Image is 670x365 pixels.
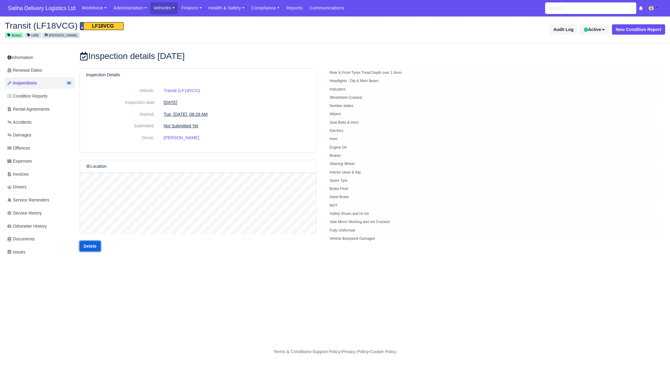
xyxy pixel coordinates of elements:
span: Odometer History [7,223,47,230]
canvas: Map [80,173,316,234]
a: Health & Safety [205,2,248,14]
span: Inspections [7,80,37,87]
div: Vehicle: [81,87,159,94]
div: Spare Tyre [330,178,635,183]
a: Service Reminders [5,194,75,206]
a: Rental Agreements [5,103,75,115]
a: Renewal Dates [5,64,75,76]
span: Service History [7,210,42,217]
a: Transit (LF18VCG) [164,88,200,93]
button: Active [580,24,609,35]
a: [PERSON_NAME] [164,135,199,140]
div: Fully Uniformed [330,228,635,233]
span: Documents [7,236,35,243]
div: Windshield Cracked [330,95,635,100]
span: Drivers [7,184,26,191]
span: Expenses [7,158,32,165]
span: Condition Reports [7,93,47,100]
div: Vehicle Bodywork Damages [330,236,635,241]
a: Compliance [248,2,283,14]
div: - - - [162,348,508,355]
a: Invoices [5,168,75,180]
a: Information [5,52,75,63]
div: Side Mirror Working and not Cracked [330,219,635,225]
a: Workforce [78,2,110,14]
button: Audit Log [549,24,577,35]
a: Offences [5,142,75,154]
iframe: Chat Widget [561,295,670,365]
div: MOT [330,203,635,208]
div: Started: [81,111,159,118]
span: Damages [7,132,31,139]
span: Offences [7,145,30,152]
a: Delete [80,241,101,251]
small: Active [5,33,23,38]
div: Headlights - Dip & Main Beam [330,78,635,84]
div: Brake Fluid [330,186,635,191]
span: 30 [66,81,72,85]
a: Privacy Policy [342,349,369,354]
div: Safety Shoes and Hi-Viz [330,211,635,216]
span: Renewal Dates [7,67,42,74]
a: Cookie Policy [370,349,396,354]
a: Damages [5,129,75,141]
span: Issues [7,249,25,256]
div: Inspection date [81,99,159,106]
a: Service History [5,207,75,219]
div: Driver: [81,134,159,141]
div: Number plates [330,103,635,108]
a: Communications [306,2,348,14]
span: LF18VCG [80,22,124,30]
h2: Inspection details [DATE] [80,51,366,61]
a: Support Policy [313,349,341,354]
div: Brakes [330,153,635,158]
h6: Location [86,164,107,169]
small: [PERSON_NAME] [42,33,80,38]
a: Documents [5,233,75,245]
button: New Condition Report [612,24,665,35]
div: Interior clean & tidy [330,170,635,175]
u: Tue, [DATE], 08:28 AM [164,112,208,117]
div: Steering Wheel [330,161,635,167]
a: Saliha Delivery Logistics Ltd [5,2,78,14]
h6: Inspection Details [86,72,120,77]
a: Issues [5,246,75,258]
u: Not Submitted Yet [164,123,198,128]
h2: Transit (LF18VCG) [5,21,331,30]
div: Submitted: [81,122,159,129]
a: Administration [110,2,150,14]
a: Finance [178,2,205,14]
div: Engine Oil [330,145,635,150]
a: Terms & Conditions [273,349,311,354]
span: Rental Agreements [7,106,50,113]
a: Vehicles [150,2,178,14]
small: LWB [25,33,41,38]
a: Condition Reports [5,90,75,102]
a: Expenses [5,155,75,167]
a: Odometer History [5,220,75,232]
div: Hand Brake [330,195,635,200]
div: Electrics [330,128,635,133]
input: Search... [545,2,636,14]
a: Drivers [5,181,75,193]
span: Invoices [7,171,29,178]
div: Indicators [330,87,635,92]
a: Reports [283,2,306,14]
span: Service Reminders [7,197,49,204]
div: Wipers [330,112,635,117]
span: Accidents [7,119,32,126]
u: [DATE] [164,100,177,105]
div: Horn [330,136,635,142]
div: Rear & Front Tyres Tread Depth over 1.6mm [330,70,635,75]
a: Accidents [5,116,75,128]
a: Inspections 30 [5,77,75,89]
div: Seat Belts & Horn [330,120,635,125]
